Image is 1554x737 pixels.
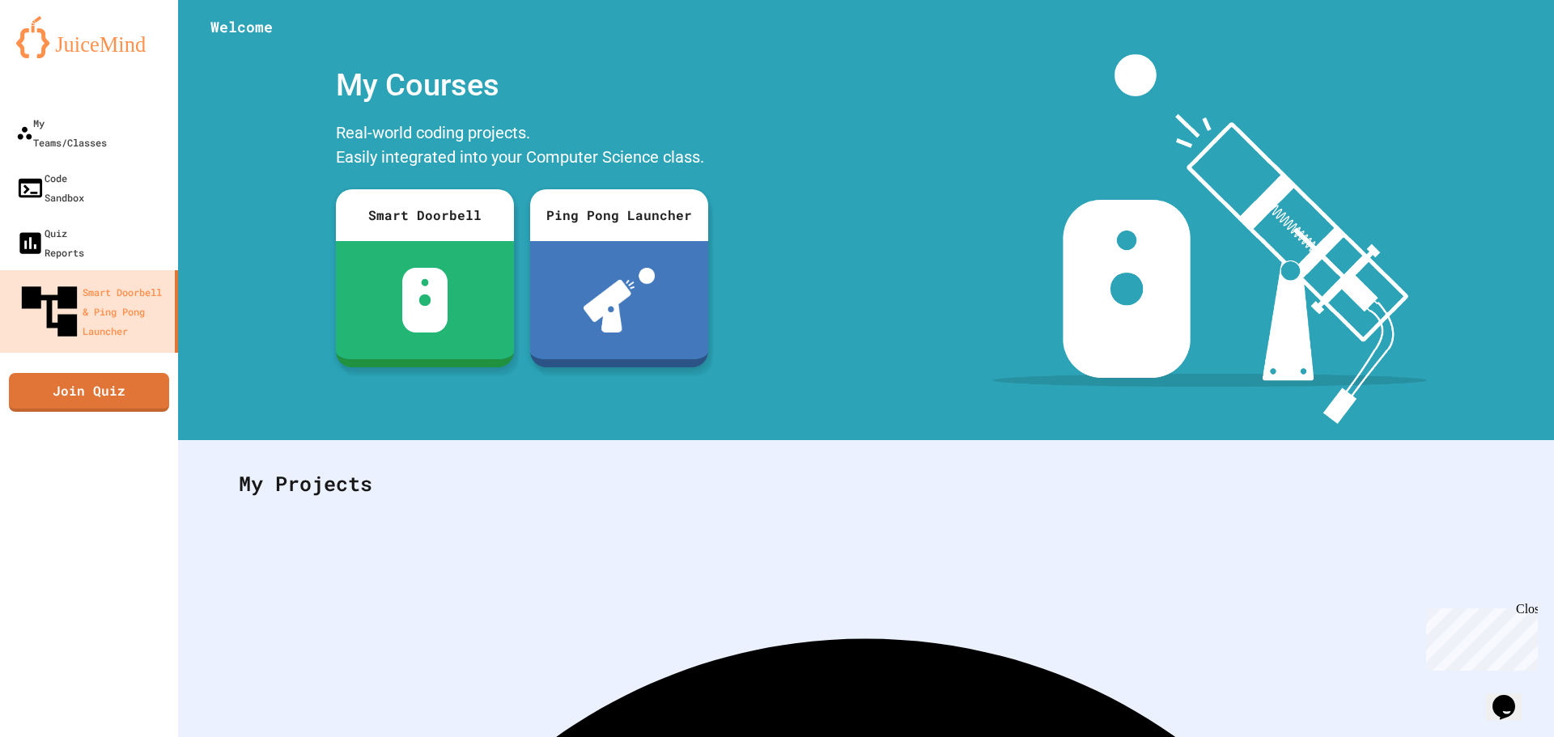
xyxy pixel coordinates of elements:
[16,16,162,58] img: logo-orange.svg
[9,373,169,412] a: Join Quiz
[584,268,656,332] img: ppl-with-ball.png
[16,278,168,345] div: Smart Doorbell & Ping Pong Launcher
[1486,672,1538,721] iframe: chat widget
[402,268,448,332] img: sdb-white.svg
[328,54,716,116] div: My Courses
[530,189,708,241] div: Ping Pong Launcher
[328,116,716,177] div: Real-world coding projects. Easily integrated into your Computer Science class.
[6,6,112,103] div: Chat with us now!Close
[16,113,107,152] div: My Teams/Classes
[336,189,514,241] div: Smart Doorbell
[16,168,84,207] div: Code Sandbox
[1420,602,1538,671] iframe: chat widget
[16,223,84,262] div: Quiz Reports
[993,54,1427,424] img: banner-image-my-projects.png
[223,452,1509,515] div: My Projects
